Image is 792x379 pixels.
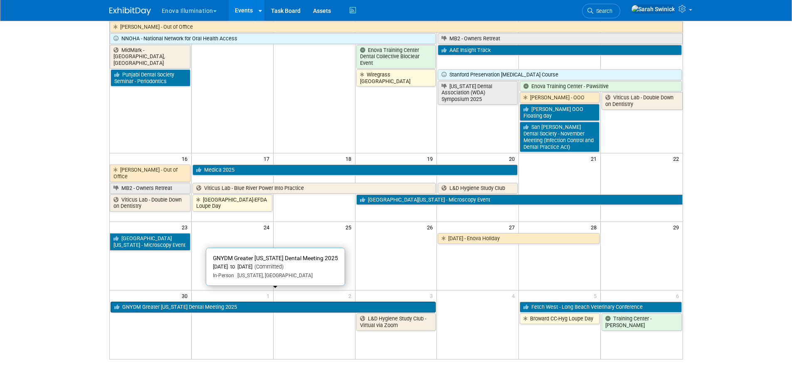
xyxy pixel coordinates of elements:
a: [GEOGRAPHIC_DATA]-EFDA Loupe Day [192,194,272,212]
span: 21 [590,153,600,164]
a: Viticus Lab - Blue River Power Into Practice [192,183,436,194]
a: Enova Training Center - Pawsitive [520,81,681,92]
span: 4 [511,290,518,301]
a: MidMark - [GEOGRAPHIC_DATA], [GEOGRAPHIC_DATA] [110,45,190,69]
a: Search [582,4,620,18]
span: In-Person [213,273,234,278]
a: Wiregrass [GEOGRAPHIC_DATA] [356,69,436,86]
span: 19 [426,153,437,164]
a: L&D Hygiene Study Club [438,183,518,194]
span: 16 [181,153,191,164]
img: ExhibitDay [109,7,151,15]
span: 30 [181,290,191,301]
a: Punjabi Dental Society Seminar - Periodontics [111,69,190,86]
span: 26 [426,222,437,232]
span: 24 [263,222,273,232]
a: AAE Insight Track [438,45,681,56]
a: Enova Training Center Dental Collective Bioclear Event [356,45,436,69]
span: 20 [508,153,518,164]
a: [DATE] - Enova Holiday [438,233,600,244]
a: L&D Hygiene Study Club - Virtual via Zoom [356,313,436,330]
span: 17 [263,153,273,164]
span: 27 [508,222,518,232]
a: [PERSON_NAME] - Out of Office [110,165,190,182]
a: Stanford Preservation [MEDICAL_DATA] Course [438,69,681,80]
a: Medica 2025 [192,165,518,175]
a: [GEOGRAPHIC_DATA][US_STATE] - Microscopy Event [356,194,683,205]
a: MB2 - Owners Retreat [110,183,190,194]
a: [PERSON_NAME] - Out of Office [110,22,683,32]
a: [PERSON_NAME] OOO Floating day [520,104,600,121]
a: [US_STATE] Dental Association (WDA) Symposium 2025 [438,81,518,105]
span: Search [593,8,612,14]
a: San [PERSON_NAME] Dental Society - November Meeting (Infection Control and Dental Practice Act) [520,122,600,152]
span: 2 [348,290,355,301]
span: 1 [266,290,273,301]
span: [US_STATE], [GEOGRAPHIC_DATA] [234,273,313,278]
span: 6 [675,290,683,301]
span: GNYDM Greater [US_STATE] Dental Meeting 2025 [213,255,338,261]
a: NNOHA - National Network for Oral Health Access [110,33,436,44]
a: [GEOGRAPHIC_DATA][US_STATE] - Microscopy Event [110,233,190,250]
a: Broward CC-Hyg Loupe Day [520,313,600,324]
div: [DATE] to [DATE] [213,263,338,271]
a: Training Center - [PERSON_NAME] [602,313,681,330]
span: 28 [590,222,600,232]
span: 3 [429,290,437,301]
span: 29 [672,222,683,232]
a: Viticus Lab - Double Down on Dentistry [602,92,682,109]
a: Viticus Lab - Double Down on Dentistry [110,194,190,212]
a: GNYDM Greater [US_STATE] Dental Meeting 2025 [111,302,436,313]
span: 18 [345,153,355,164]
a: Fetch West - Long Beach Veterinary Conference [520,302,681,313]
span: 22 [672,153,683,164]
img: Sarah Swinick [631,5,675,14]
span: 23 [181,222,191,232]
span: 5 [593,290,600,301]
span: (Committed) [252,263,284,270]
a: [PERSON_NAME] - OOO [520,92,600,103]
span: 25 [345,222,355,232]
a: MB2 - Owners Retreat [438,33,682,44]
